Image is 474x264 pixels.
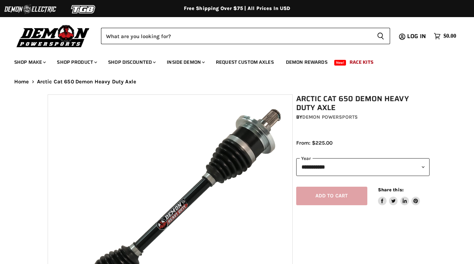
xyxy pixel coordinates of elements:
[9,55,50,69] a: Shop Make
[296,113,430,121] div: by
[52,55,101,69] a: Shop Product
[334,60,346,66] span: New!
[344,55,379,69] a: Race Kits
[281,55,333,69] a: Demon Rewards
[103,55,160,69] a: Shop Discounted
[37,79,136,85] span: Arctic Cat 650 Demon Heavy Duty Axle
[296,94,430,112] h1: Arctic Cat 650 Demon Heavy Duty Axle
[371,28,390,44] button: Search
[296,140,332,146] span: From: $225.00
[378,187,420,206] aside: Share this:
[407,32,426,41] span: Log in
[14,23,92,48] img: Demon Powersports
[443,33,456,40] span: $0.00
[101,28,371,44] input: Search
[404,33,430,40] a: Log in
[161,55,209,69] a: Inside Demon
[9,52,454,69] ul: Main menu
[211,55,279,69] a: Request Custom Axles
[430,31,460,41] a: $0.00
[57,2,110,16] img: TGB Logo 2
[14,79,29,85] a: Home
[378,187,404,192] span: Share this:
[296,158,430,176] select: year
[101,28,390,44] form: Product
[302,114,358,120] a: Demon Powersports
[4,2,57,16] img: Demon Electric Logo 2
